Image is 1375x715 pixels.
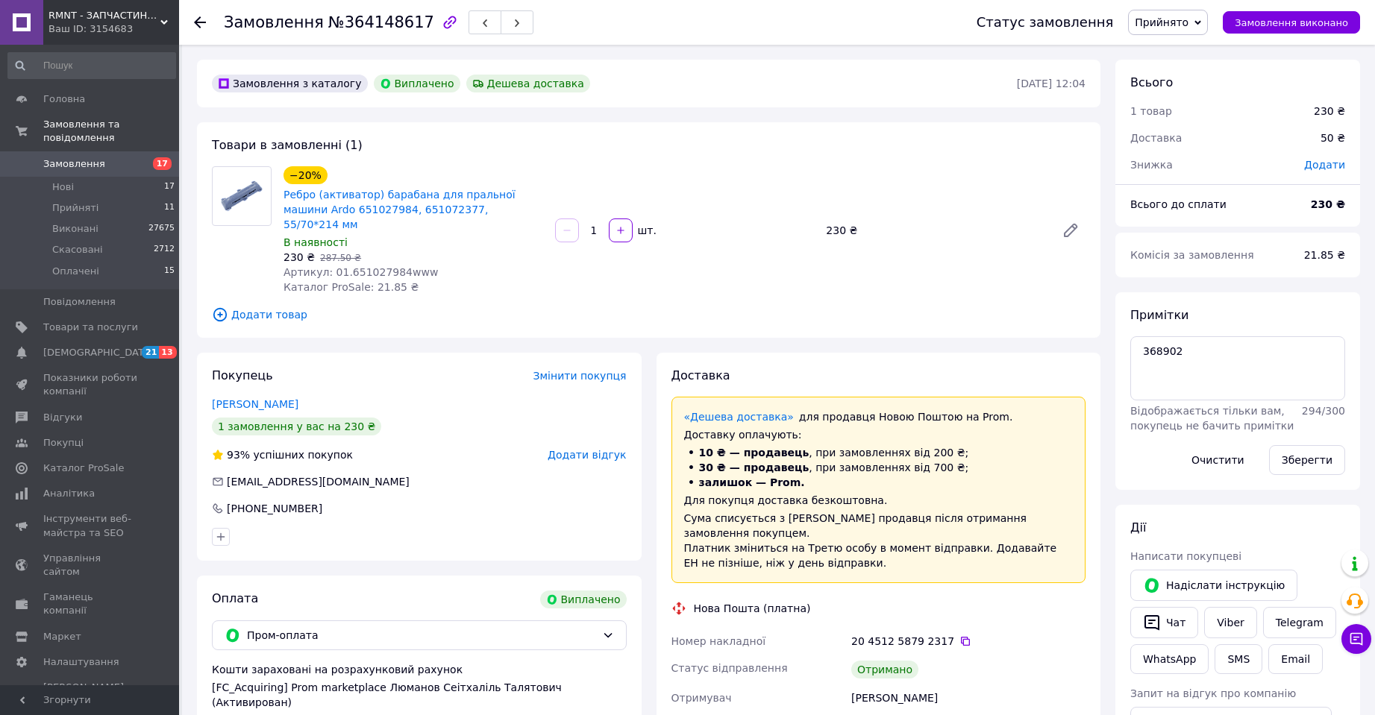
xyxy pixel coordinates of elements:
[52,222,98,236] span: Виконані
[43,92,85,106] span: Головна
[153,157,172,170] span: 17
[1130,687,1296,699] span: Запит на відгук про компанію
[284,281,419,293] span: Каталог ProSale: 21.85 ₴
[1130,249,1254,261] span: Комісія за замовлення
[164,201,175,215] span: 11
[548,449,626,461] span: Додати відгук
[820,220,1050,241] div: 230 ₴
[43,552,138,579] span: Управління сайтом
[684,409,1074,424] div: для продавця Новою Поштою на Prom.
[1130,105,1172,117] span: 1 товар
[1130,159,1173,171] span: Знижка
[43,487,95,500] span: Аналітика
[684,493,1074,508] div: Для покупця доставка безкоштовна.
[1268,644,1323,674] button: Email
[7,52,176,79] input: Пошук
[1130,336,1345,400] textarea: 368902
[466,75,590,92] div: Дешева доставка
[43,655,119,669] span: Налаштування
[247,627,596,643] span: Пром-оплата
[164,180,175,194] span: 17
[1130,198,1227,210] span: Всього до сплати
[1130,405,1294,432] span: Відображається тільки вам, покупець не бачить примітки
[1130,75,1173,89] span: Всього
[148,222,175,236] span: 27675
[684,427,1074,442] div: Доставку оплачують:
[1314,104,1345,119] div: 230 ₴
[684,411,794,423] a: «Дешева доставка»
[284,251,315,263] span: 230 ₴
[634,223,658,238] div: шт.
[225,501,324,516] div: [PHONE_NUMBER]
[43,321,138,334] span: Товари та послуги
[48,9,160,22] span: RMNT - ЗАПЧАСТИНИ ПОБУТ
[212,306,1086,323] span: Додати товар
[699,462,809,473] span: 30 ₴ — продавець
[851,661,918,678] div: Отримано
[671,662,788,674] span: Статус відправлення
[1304,159,1345,171] span: Додати
[671,368,730,382] span: Доставка
[540,590,627,608] div: Виплачено
[52,243,103,256] span: Скасовані
[212,662,627,710] div: Кошти зараховані на розрахунковий рахунок
[671,692,732,704] span: Отримувач
[1179,445,1257,475] button: Очистити
[43,411,82,424] span: Відгуки
[43,462,124,475] span: Каталог ProSale
[533,370,627,382] span: Змінити покупця
[284,189,516,230] a: Ребро (активатор) барабана для пральної машини Ardo 651027984, 651072377, 55/70*214 мм
[690,601,815,616] div: Нова Пошта (платна)
[224,13,324,31] span: Замовлення
[212,447,353,462] div: успішних покупок
[212,368,273,382] span: Покупець
[52,201,98,215] span: Прийняті
[1130,132,1182,144] span: Доставка
[1269,445,1345,475] button: Зберегти
[227,449,250,461] span: 93%
[227,476,410,488] span: [EMAIL_ADDRESS][DOMAIN_NAME]
[43,436,84,450] span: Покупці
[48,22,179,36] div: Ваш ID: 3154683
[284,266,438,278] span: Артикул: 01.651027984www
[43,295,116,309] span: Повідомлення
[213,177,271,215] img: Ребро (активатор) барабана для пральної машини Ardo 651027984, 651072377, 55/70*214 мм
[212,138,363,152] span: Товари в замовленні (1)
[52,180,74,194] span: Нові
[212,591,258,605] span: Оплата
[320,253,361,263] span: 287.50 ₴
[1263,607,1336,638] a: Telegram
[43,157,105,171] span: Замовлення
[52,265,99,278] span: Оплачені
[1017,78,1086,89] time: [DATE] 12:04
[684,511,1074,570] div: Сума списується з [PERSON_NAME] продавця після отримання замовлення покупцем. Платник зміниться н...
[43,590,138,617] span: Гаманець компанії
[1312,122,1354,154] div: 50 ₴
[1311,198,1345,210] b: 230 ₴
[1341,624,1371,654] button: Чат з покупцем
[212,680,627,710] div: [FC_Acquiring] Prom marketplace Люманов Сеітхаліль Талятович (Активирован)
[212,75,368,92] div: Замовлення з каталогу
[43,118,179,145] span: Замовлення та повідомлення
[1056,215,1086,245] a: Редагувати
[1130,644,1209,674] a: WhatsApp
[159,346,176,359] span: 13
[43,630,81,643] span: Маркет
[671,635,766,647] span: Номер накладної
[1302,405,1345,417] span: 294 / 300
[43,512,138,539] span: Інструменти веб-майстра та SEO
[142,346,159,359] span: 21
[154,243,175,256] span: 2712
[43,346,154,359] span: [DEMOGRAPHIC_DATA]
[164,265,175,278] span: 15
[684,445,1074,460] li: , при замовленнях від 200 ₴;
[1130,607,1198,638] button: Чат
[699,447,809,459] span: 10 ₴ — продавець
[212,418,381,435] div: 1 замовлення у вас на 230 ₴
[1130,570,1297,601] button: Надіслати інструкцію
[1235,17,1348,28] span: Замовлення виконано
[374,75,460,92] div: Виплачено
[212,398,298,410] a: [PERSON_NAME]
[1204,607,1256,638] a: Viber
[977,15,1114,30] div: Статус замовлення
